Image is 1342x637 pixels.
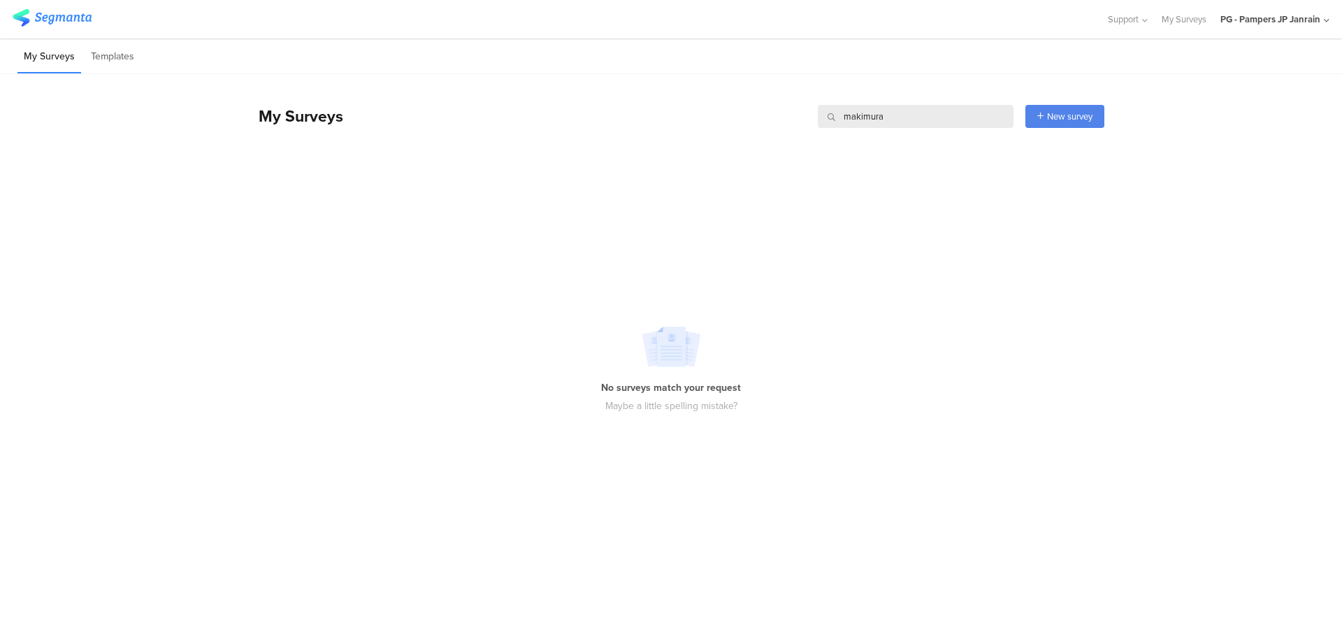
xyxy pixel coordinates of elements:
[85,41,140,73] li: Templates
[1047,110,1092,123] span: New survey
[642,327,701,367] img: no_search_results.svg
[1220,13,1320,26] div: PG - Pampers JP Janrain
[605,395,737,413] div: Maybe a little spelling mistake?
[17,41,81,73] li: My Surveys
[13,9,92,27] img: segmanta logo
[601,367,741,395] div: No surveys match your request
[818,105,1013,128] input: Survey Name, Creator...
[1108,13,1139,26] span: Support
[245,104,343,128] div: My Surveys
